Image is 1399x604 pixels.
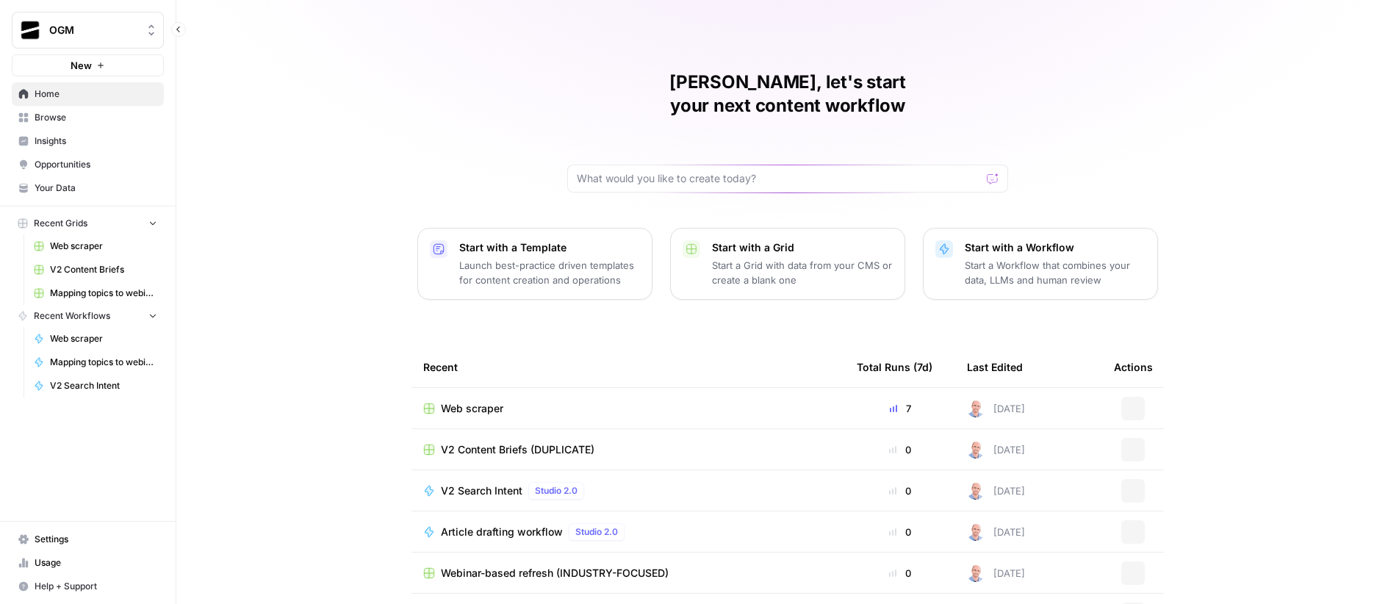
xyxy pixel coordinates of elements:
[1114,347,1153,387] div: Actions
[423,482,833,500] a: V2 Search IntentStudio 2.0
[441,525,563,539] span: Article drafting workflow
[441,566,669,580] span: Webinar-based refresh (INDUSTRY-FOCUSED)
[12,212,164,234] button: Recent Grids
[12,528,164,551] a: Settings
[857,401,943,416] div: 7
[12,106,164,129] a: Browse
[857,347,932,387] div: Total Runs (7d)
[967,441,1025,459] div: [DATE]
[967,482,985,500] img: 4tx75zylyv1pt3lh6v9ok7bbf875
[967,400,1025,417] div: [DATE]
[712,258,893,287] p: Start a Grid with data from your CMS or create a blank one
[712,240,893,255] p: Start with a Grid
[49,23,138,37] span: OGM
[71,58,92,73] span: New
[967,441,985,459] img: 4tx75zylyv1pt3lh6v9ok7bbf875
[965,240,1146,255] p: Start with a Workflow
[441,401,503,416] span: Web scraper
[34,217,87,230] span: Recent Grids
[12,129,164,153] a: Insights
[417,228,652,300] button: Start with a TemplateLaunch best-practice driven templates for content creation and operations
[27,327,164,350] a: Web scraper
[34,309,110,323] span: Recent Workflows
[967,347,1023,387] div: Last Edited
[35,181,157,195] span: Your Data
[12,12,164,48] button: Workspace: OGM
[967,564,985,582] img: 4tx75zylyv1pt3lh6v9ok7bbf875
[967,482,1025,500] div: [DATE]
[577,171,981,186] input: What would you like to create today?
[35,111,157,124] span: Browse
[967,564,1025,582] div: [DATE]
[35,87,157,101] span: Home
[35,134,157,148] span: Insights
[459,240,640,255] p: Start with a Template
[50,379,157,392] span: V2 Search Intent
[35,556,157,569] span: Usage
[423,566,833,580] a: Webinar-based refresh (INDUSTRY-FOCUSED)
[12,176,164,200] a: Your Data
[857,566,943,580] div: 0
[27,350,164,374] a: Mapping topics to webinars, case studies, and products
[423,523,833,541] a: Article drafting workflowStudio 2.0
[35,580,157,593] span: Help + Support
[923,228,1158,300] button: Start with a WorkflowStart a Workflow that combines your data, LLMs and human review
[459,258,640,287] p: Launch best-practice driven templates for content creation and operations
[12,153,164,176] a: Opportunities
[423,442,833,457] a: V2 Content Briefs (DUPLICATE)
[12,551,164,575] a: Usage
[27,258,164,281] a: V2 Content Briefs
[441,483,522,498] span: V2 Search Intent
[857,483,943,498] div: 0
[35,158,157,171] span: Opportunities
[670,228,905,300] button: Start with a GridStart a Grid with data from your CMS or create a blank one
[50,240,157,253] span: Web scraper
[967,400,985,417] img: 4tx75zylyv1pt3lh6v9ok7bbf875
[35,533,157,546] span: Settings
[27,281,164,305] a: Mapping topics to webinars, case studies, and products
[575,525,618,539] span: Studio 2.0
[423,401,833,416] a: Web scraper
[27,234,164,258] a: Web scraper
[965,258,1146,287] p: Start a Workflow that combines your data, LLMs and human review
[50,332,157,345] span: Web scraper
[567,71,1008,118] h1: [PERSON_NAME], let's start your next content workflow
[967,523,985,541] img: 4tx75zylyv1pt3lh6v9ok7bbf875
[17,17,43,43] img: OGM Logo
[50,287,157,300] span: Mapping topics to webinars, case studies, and products
[12,82,164,106] a: Home
[423,347,833,387] div: Recent
[857,525,943,539] div: 0
[441,442,594,457] span: V2 Content Briefs (DUPLICATE)
[50,356,157,369] span: Mapping topics to webinars, case studies, and products
[12,305,164,327] button: Recent Workflows
[12,54,164,76] button: New
[535,484,578,497] span: Studio 2.0
[967,523,1025,541] div: [DATE]
[50,263,157,276] span: V2 Content Briefs
[857,442,943,457] div: 0
[12,575,164,598] button: Help + Support
[27,374,164,398] a: V2 Search Intent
